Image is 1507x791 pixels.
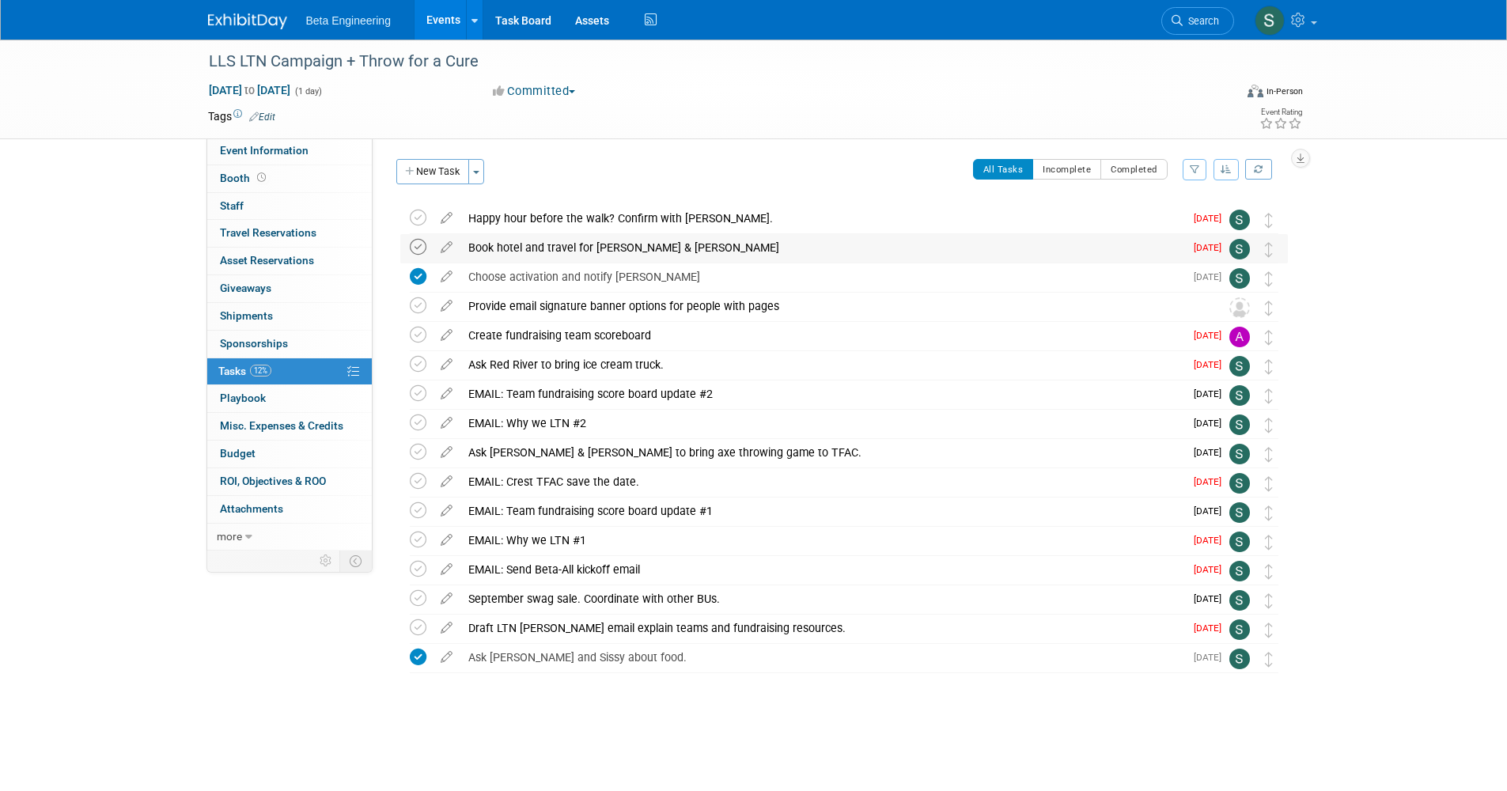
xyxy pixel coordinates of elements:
img: Sara Dorsey [1229,561,1250,581]
span: Shipments [220,309,273,322]
span: Travel Reservations [220,226,316,239]
span: Staff [220,199,244,212]
i: Move task [1265,623,1273,638]
span: Event Information [220,144,309,157]
a: Event Information [207,138,372,165]
span: Sponsorships [220,337,288,350]
a: ROI, Objectives & ROO [207,468,372,495]
span: [DATE] [1194,535,1229,546]
i: Move task [1265,242,1273,257]
img: Sara Dorsey [1229,210,1250,230]
div: Draft LTN [PERSON_NAME] email explain teams and fundraising resources. [460,615,1184,642]
img: ExhibitDay [208,13,287,29]
div: Ask [PERSON_NAME] & [PERSON_NAME] to bring axe throwing game to TFAC. [460,439,1184,466]
span: [DATE] [1194,359,1229,370]
div: Happy hour before the walk? Confirm with [PERSON_NAME]. [460,205,1184,232]
span: Giveaways [220,282,271,294]
a: edit [433,592,460,606]
div: LLS LTN Campaign + Throw for a Cure [203,47,1210,76]
img: Unassigned [1229,297,1250,318]
div: EMAIL: Send Beta-All kickoff email [460,556,1184,583]
span: Playbook [220,392,266,404]
img: Sara Dorsey [1229,444,1250,464]
a: edit [433,650,460,664]
span: [DATE] [1194,505,1229,517]
span: [DATE] [1194,447,1229,458]
a: edit [433,387,460,401]
span: Budget [220,447,256,460]
div: Event Rating [1259,108,1302,116]
a: edit [433,299,460,313]
span: [DATE] [1194,593,1229,604]
span: [DATE] [1194,242,1229,253]
a: Search [1161,7,1234,35]
span: [DATE] [1194,213,1229,224]
span: Tasks [218,365,271,377]
a: Edit [249,112,275,123]
img: Sara Dorsey [1229,473,1250,494]
a: Travel Reservations [207,220,372,247]
a: edit [433,475,460,489]
span: 12% [250,365,271,377]
a: edit [433,270,460,284]
div: EMAIL: Why we LTN #2 [460,410,1184,437]
a: Attachments [207,496,372,523]
img: Sara Dorsey [1229,502,1250,523]
img: Format-Inperson.png [1248,85,1263,97]
a: edit [433,358,460,372]
span: more [217,530,242,543]
i: Move task [1265,330,1273,345]
span: Attachments [220,502,283,515]
a: edit [433,533,460,547]
i: Move task [1265,593,1273,608]
button: Incomplete [1032,159,1101,180]
button: All Tasks [973,159,1034,180]
div: EMAIL: Crest TFAC save the date. [460,468,1184,495]
a: edit [433,211,460,225]
button: New Task [396,159,469,184]
div: In-Person [1266,85,1303,97]
img: Sara Dorsey [1229,268,1250,289]
a: edit [433,621,460,635]
i: Move task [1265,476,1273,491]
i: Move task [1265,301,1273,316]
a: edit [433,504,460,518]
a: edit [433,328,460,343]
i: Move task [1265,359,1273,374]
td: Toggle Event Tabs [339,551,372,571]
img: Sara Dorsey [1229,532,1250,552]
div: Event Format [1141,82,1304,106]
a: Booth [207,165,372,192]
i: Move task [1265,564,1273,579]
img: Sara Dorsey [1229,356,1250,377]
i: Move task [1265,418,1273,433]
a: Giveaways [207,275,372,302]
div: September swag sale. Coordinate with other BUs. [460,585,1184,612]
span: [DATE] [DATE] [208,83,291,97]
span: Booth [220,172,269,184]
span: ROI, Objectives & ROO [220,475,326,487]
a: Playbook [207,385,372,412]
div: EMAIL: Team fundraising score board update #1 [460,498,1184,524]
div: Ask Red River to bring ice cream truck. [460,351,1184,378]
a: Shipments [207,303,372,330]
span: [DATE] [1194,330,1229,341]
span: to [242,84,257,97]
i: Move task [1265,388,1273,403]
span: [DATE] [1194,652,1229,663]
div: Create fundraising team scoreboard [460,322,1184,349]
button: Committed [487,83,581,100]
span: [DATE] [1194,476,1229,487]
i: Move task [1265,535,1273,550]
span: [DATE] [1194,388,1229,399]
i: Move task [1265,652,1273,667]
a: edit [433,240,460,255]
span: [DATE] [1194,271,1229,282]
span: [DATE] [1194,564,1229,575]
a: Budget [207,441,372,467]
div: Ask [PERSON_NAME] and Sissy about food. [460,644,1184,671]
i: Move task [1265,213,1273,228]
td: Tags [208,108,275,124]
a: edit [433,562,460,577]
a: Staff [207,193,372,220]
